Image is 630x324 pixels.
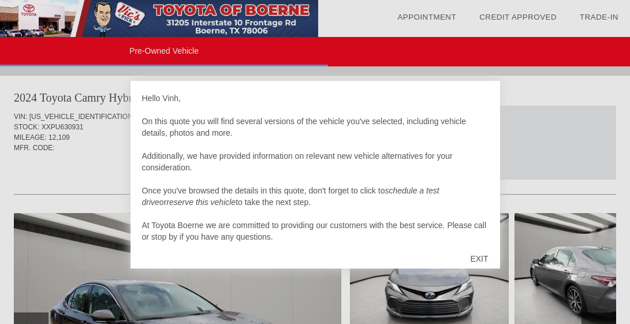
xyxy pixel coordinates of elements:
[142,92,489,243] div: Hello Vinh, On this quote you will find several versions of the vehicle you've selected, includin...
[458,241,499,276] div: EXIT
[142,186,439,207] em: schedule a test drive
[397,13,456,21] a: Appointment
[166,198,236,207] em: reserve this vehicle
[580,13,618,21] a: Trade-In
[479,13,557,21] a: Credit Approved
